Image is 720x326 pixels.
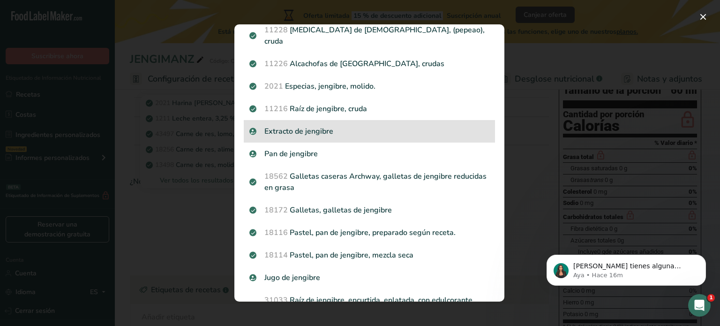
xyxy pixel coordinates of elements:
[264,59,288,69] font: 11226
[264,273,320,283] font: Jugo de jengibre
[709,295,713,301] font: 1
[285,81,375,91] font: Especias, jengibre, molido.
[264,205,288,215] font: 18172
[290,205,392,215] font: Galletas, galletas de jengibre
[290,227,456,238] font: Pastel, pan de jengibre, preparado según receta.
[264,126,333,136] font: Extracto de jengibre
[290,250,413,260] font: Pastel, pan de jengibre, mezcla seca
[264,25,485,46] font: [MEDICAL_DATA] de [DEMOGRAPHIC_DATA], (pepeao), cruda
[688,294,711,317] iframe: Chat en vivo de Intercom
[290,59,444,69] font: Alcachofas de [GEOGRAPHIC_DATA], crudas
[264,295,288,305] font: 31033
[264,81,283,91] font: 2021
[264,25,288,35] font: 11228
[264,104,288,114] font: 11216
[264,171,288,182] font: 18562
[264,227,288,238] font: 18116
[264,171,487,193] font: Galletas caseras Archway, galletas de jengibre reducidas en grasa
[290,104,367,114] font: Raíz de jengibre, cruda
[264,149,318,159] font: Pan de jengibre
[532,235,720,301] iframe: Mensaje de notificaciones del intercomunicador
[264,250,288,260] font: 18114
[264,295,472,317] font: Raíz de jengibre, encurtida, enlatada, con edulcorante artificial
